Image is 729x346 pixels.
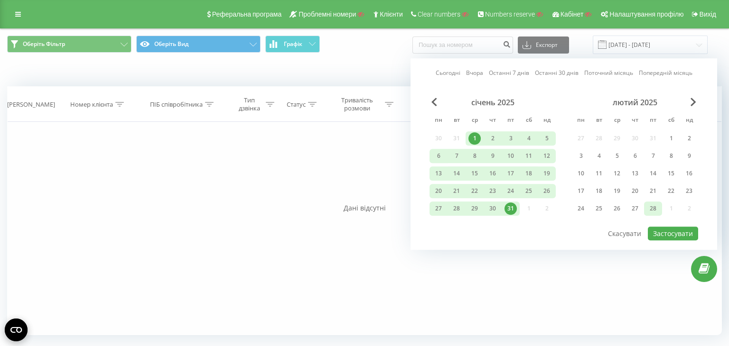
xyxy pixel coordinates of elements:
[680,131,698,146] div: нд 2 лют 2025 р.
[502,184,520,198] div: пт 24 січ 2025 р.
[584,69,633,78] a: Поточний місяць
[683,150,695,162] div: 9
[538,131,556,146] div: нд 5 січ 2025 р.
[432,167,445,180] div: 13
[540,114,554,128] abbr: неділя
[486,114,500,128] abbr: четвер
[611,167,623,180] div: 12
[520,149,538,163] div: сб 11 січ 2025 р.
[683,167,695,180] div: 16
[608,184,626,198] div: ср 19 лют 2025 р.
[662,131,680,146] div: сб 1 лют 2025 р.
[608,149,626,163] div: ср 5 лют 2025 р.
[7,36,131,53] button: Оберіть Фільтр
[418,10,460,18] span: Clear numbers
[593,185,605,197] div: 18
[70,100,113,109] div: Номер клієнта
[680,166,698,181] div: нд 16 лют 2025 р.
[644,184,662,198] div: пт 21 лют 2025 р.
[665,150,677,162] div: 8
[448,184,466,198] div: вт 21 січ 2025 р.
[665,167,677,180] div: 15
[484,184,502,198] div: чт 23 січ 2025 р.
[590,184,608,198] div: вт 18 лют 2025 р.
[432,150,445,162] div: 6
[680,184,698,198] div: нд 23 лют 2025 р.
[646,114,660,128] abbr: п’ятниця
[432,202,445,215] div: 27
[430,166,448,181] div: пн 13 січ 2025 р.
[432,185,445,197] div: 20
[629,185,641,197] div: 20
[484,149,502,163] div: чт 9 січ 2025 р.
[522,114,536,128] abbr: субота
[5,319,28,341] button: Open CMP widget
[538,166,556,181] div: нд 19 січ 2025 р.
[23,40,65,48] span: Оберіть Фільтр
[486,132,499,145] div: 2
[561,10,584,18] span: Кабінет
[541,150,553,162] div: 12
[662,184,680,198] div: сб 22 лют 2025 р.
[538,149,556,163] div: нд 12 січ 2025 р.
[486,185,499,197] div: 23
[466,166,484,181] div: ср 15 січ 2025 р.
[590,166,608,181] div: вт 11 лют 2025 р.
[626,166,644,181] div: чт 13 лют 2025 р.
[466,131,484,146] div: ср 1 січ 2025 р.
[644,149,662,163] div: пт 7 лют 2025 р.
[611,185,623,197] div: 19
[609,10,683,18] span: Налаштування профілю
[466,201,484,216] div: ср 29 січ 2025 р.
[468,185,481,197] div: 22
[593,167,605,180] div: 11
[538,184,556,198] div: нд 26 січ 2025 р.
[150,100,203,109] div: ПІБ співробітника
[518,36,569,54] button: Експорт
[691,98,696,106] span: Next Month
[332,96,383,112] div: Тривалість розмови
[431,114,446,128] abbr: понеділок
[484,166,502,181] div: чт 16 січ 2025 р.
[644,201,662,216] div: пт 28 лют 2025 р.
[592,114,606,128] abbr: вівторок
[683,132,695,145] div: 2
[644,166,662,181] div: пт 14 лют 2025 р.
[448,149,466,163] div: вт 7 січ 2025 р.
[575,167,587,180] div: 10
[484,131,502,146] div: чт 2 січ 2025 р.
[505,167,517,180] div: 17
[502,131,520,146] div: пт 3 січ 2025 р.
[541,167,553,180] div: 19
[648,227,698,240] button: Застосувати
[468,202,481,215] div: 29
[593,202,605,215] div: 25
[448,166,466,181] div: вт 14 січ 2025 р.
[535,69,579,78] a: Останні 30 днів
[523,167,535,180] div: 18
[505,132,517,145] div: 3
[523,185,535,197] div: 25
[502,166,520,181] div: пт 17 січ 2025 р.
[572,201,590,216] div: пн 24 лют 2025 р.
[590,149,608,163] div: вт 4 лют 2025 р.
[700,10,716,18] span: Вихід
[466,149,484,163] div: ср 8 січ 2025 р.
[629,167,641,180] div: 13
[430,98,556,107] div: січень 2025
[520,166,538,181] div: сб 18 січ 2025 р.
[467,114,482,128] abbr: середа
[647,202,659,215] div: 28
[412,36,513,54] input: Пошук за номером
[505,202,517,215] div: 31
[572,149,590,163] div: пн 3 лют 2025 р.
[484,201,502,216] div: чт 30 січ 2025 р.
[287,100,306,109] div: Статус
[468,150,481,162] div: 8
[431,98,437,106] span: Previous Month
[575,202,587,215] div: 24
[628,114,642,128] abbr: четвер
[299,10,356,18] span: Проблемні номери
[626,201,644,216] div: чт 27 лют 2025 р.
[284,41,302,47] span: Графік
